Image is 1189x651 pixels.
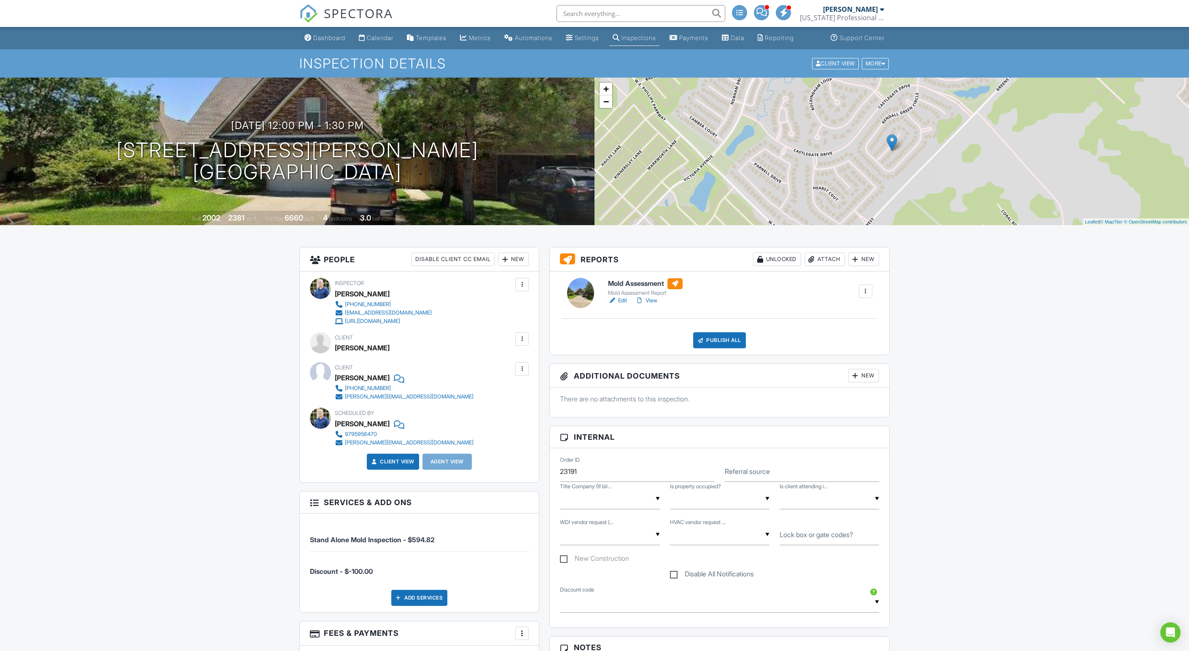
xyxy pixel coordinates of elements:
a: [PHONE_NUMBER] [335,300,432,309]
a: Templates [404,30,450,46]
div: Support Center [839,34,885,41]
label: Referral source [725,467,770,476]
label: Discount code [560,586,594,594]
a: Reporting [754,30,797,46]
span: sq. ft. [246,215,258,222]
h3: [DATE] 12:00 pm - 1:30 pm [231,120,364,131]
div: 2002 [202,213,220,222]
div: [EMAIL_ADDRESS][DOMAIN_NAME] [345,309,432,316]
div: 4 [323,213,328,222]
div: 6660 [285,213,303,222]
a: © OpenStreetMap contributors [1124,219,1187,224]
span: Scheduled By [335,410,374,416]
div: New [848,253,879,266]
label: New Construction [560,554,629,565]
div: Automations [515,34,552,41]
div: [PERSON_NAME] [335,371,390,384]
a: Payments [666,30,712,46]
a: Dashboard [301,30,349,46]
a: Mold Assessment Mold Assessment Report [608,278,683,297]
div: Metrics [469,34,491,41]
div: Templates [416,34,447,41]
h3: Internal [550,426,889,448]
a: SPECTORA [299,11,393,29]
a: Settings [562,30,603,46]
a: Client View [811,60,861,66]
a: Zoom in [600,83,612,95]
h1: Inspection Details [299,56,890,71]
a: Edit [608,296,627,305]
div: Disable Client CC Email [412,253,495,266]
span: SPECTORA [324,4,393,22]
div: Texas Professional Inspections [800,13,884,22]
input: Search everything... [557,5,725,22]
div: 3.0 [360,213,371,222]
a: 9795956470 [335,430,473,438]
a: Metrics [457,30,494,46]
span: Discount - $-100.00 [310,567,373,576]
div: [PERSON_NAME][EMAIL_ADDRESS][DOMAIN_NAME] [345,393,473,400]
label: Title Company (If billing to closing) [560,483,611,490]
h3: Fees & Payments [300,621,539,646]
div: Dashboard [313,34,345,41]
div: Publish All [693,332,746,348]
div: New [848,369,879,382]
div: [PERSON_NAME] [335,288,390,300]
a: Calendar [355,30,397,46]
a: [PERSON_NAME][EMAIL_ADDRESS][DOMAIN_NAME] [335,438,473,447]
label: Is client attending inspection? [780,483,828,490]
div: New [498,253,529,266]
div: [PERSON_NAME] [335,342,390,354]
span: sq.ft. [304,215,315,222]
h1: [STREET_ADDRESS][PERSON_NAME] [GEOGRAPHIC_DATA] [116,139,479,184]
span: Lot Size [266,215,283,222]
div: Settings [575,34,599,41]
div: 2381 [228,213,245,222]
span: bathrooms [372,215,396,222]
div: 9795956470 [345,431,377,438]
span: Built [192,215,201,222]
a: View [635,296,657,305]
input: Lock box or gate codes? [780,525,879,545]
div: Data [731,34,744,41]
h6: Mold Assessment [608,278,683,289]
a: [PHONE_NUMBER] [335,384,473,393]
div: Unlocked [753,253,801,266]
div: Calendar [367,34,393,41]
div: [PHONE_NUMBER] [345,301,391,308]
div: [PERSON_NAME] [335,417,390,430]
label: Disable All Notifications [670,570,754,581]
a: [PERSON_NAME][EMAIL_ADDRESS][DOMAIN_NAME] [335,393,473,401]
div: More [862,58,889,69]
img: The Best Home Inspection Software - Spectora [299,4,318,23]
a: Inspections [609,30,659,46]
a: [URL][DOMAIN_NAME] [335,317,432,325]
a: Automations (Advanced) [501,30,556,46]
div: Reporting [765,34,794,41]
span: Stand Alone Mold Inspection - $594.82 [310,535,435,544]
h3: Reports [550,247,889,272]
a: Zoom out [600,95,612,108]
div: Add Services [391,590,447,606]
span: Client [335,364,353,371]
label: Order ID [560,456,580,464]
label: Lock box or gate codes? [780,530,853,539]
div: [URL][DOMAIN_NAME] [345,318,400,325]
div: Inspections [621,34,656,41]
div: Open Intercom Messenger [1160,622,1181,643]
div: | [1083,218,1189,226]
a: Client View [370,457,414,466]
div: Attach [804,253,845,266]
a: [EMAIL_ADDRESS][DOMAIN_NAME] [335,309,432,317]
label: WDI vendor request (billed separately) [560,519,613,526]
a: Data [718,30,748,46]
li: Service: Stand Alone Mold Inspection [310,520,529,551]
a: Support Center [827,30,888,46]
span: bedrooms [329,215,352,222]
div: [PHONE_NUMBER] [345,385,391,392]
div: Mold Assessment Report [608,290,683,296]
p: There are no attachments to this inspection. [560,394,879,404]
label: Is property occupied? [670,483,721,490]
div: [PERSON_NAME] [823,5,878,13]
h3: People [300,247,539,272]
